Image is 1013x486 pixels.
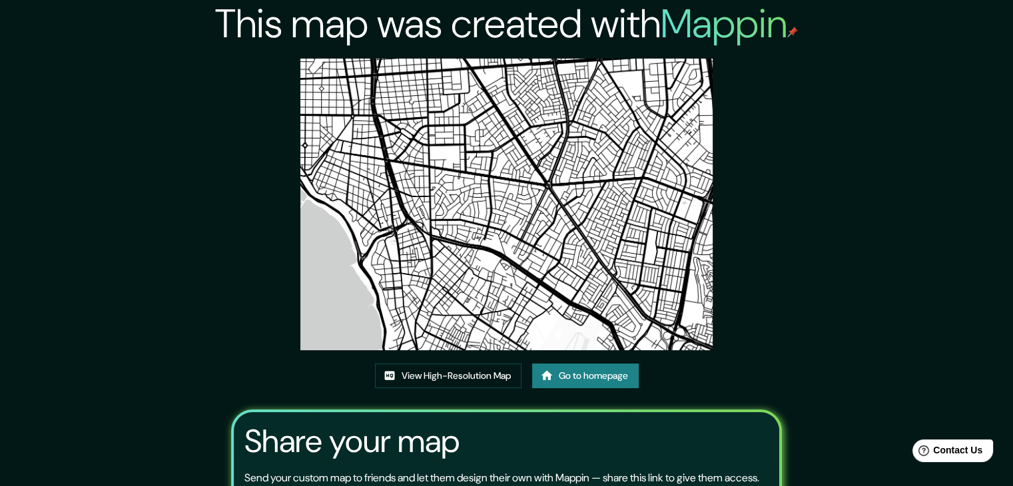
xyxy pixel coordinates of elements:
[244,423,460,460] h3: Share your map
[894,434,998,471] iframe: Help widget launcher
[787,27,798,37] img: mappin-pin
[375,364,521,388] a: View High-Resolution Map
[532,364,639,388] a: Go to homepage
[244,470,759,486] p: Send your custom map to friends and let them design their own with Mappin — share this link to gi...
[300,59,713,350] img: created-map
